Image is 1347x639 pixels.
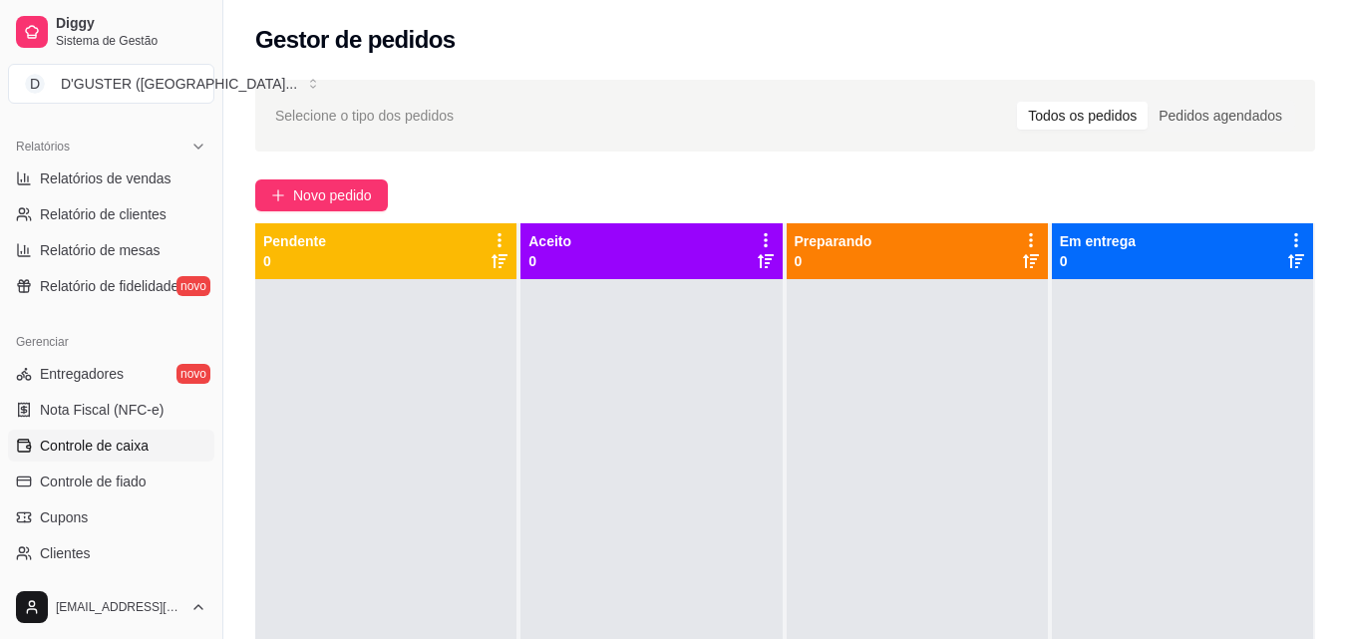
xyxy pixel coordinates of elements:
[528,231,571,251] p: Aceito
[1017,102,1148,130] div: Todos os pedidos
[795,251,872,271] p: 0
[8,573,214,605] a: Estoque
[8,64,214,104] button: Select a team
[293,184,372,206] span: Novo pedido
[61,74,297,94] div: D'GUSTER ([GEOGRAPHIC_DATA] ...
[8,394,214,426] a: Nota Fiscal (NFC-e)
[255,179,388,211] button: Novo pedido
[1060,251,1136,271] p: 0
[528,251,571,271] p: 0
[40,507,88,527] span: Cupons
[40,240,161,260] span: Relatório de mesas
[8,430,214,462] a: Controle de caixa
[40,472,147,491] span: Controle de fiado
[25,74,45,94] span: D
[8,501,214,533] a: Cupons
[8,466,214,497] a: Controle de fiado
[263,231,326,251] p: Pendente
[40,436,149,456] span: Controle de caixa
[8,8,214,56] a: DiggySistema de Gestão
[8,234,214,266] a: Relatório de mesas
[8,583,214,631] button: [EMAIL_ADDRESS][DOMAIN_NAME]
[56,15,206,33] span: Diggy
[8,270,214,302] a: Relatório de fidelidadenovo
[8,537,214,569] a: Clientes
[8,326,214,358] div: Gerenciar
[255,24,456,56] h2: Gestor de pedidos
[795,231,872,251] p: Preparando
[56,33,206,49] span: Sistema de Gestão
[40,276,178,296] span: Relatório de fidelidade
[8,162,214,194] a: Relatórios de vendas
[40,543,91,563] span: Clientes
[1060,231,1136,251] p: Em entrega
[40,204,167,224] span: Relatório de clientes
[56,599,182,615] span: [EMAIL_ADDRESS][DOMAIN_NAME]
[16,139,70,155] span: Relatórios
[275,105,454,127] span: Selecione o tipo dos pedidos
[263,251,326,271] p: 0
[271,188,285,202] span: plus
[8,358,214,390] a: Entregadoresnovo
[40,168,171,188] span: Relatórios de vendas
[1148,102,1293,130] div: Pedidos agendados
[40,364,124,384] span: Entregadores
[40,400,164,420] span: Nota Fiscal (NFC-e)
[8,198,214,230] a: Relatório de clientes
